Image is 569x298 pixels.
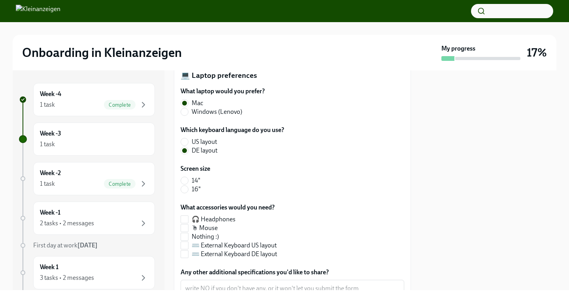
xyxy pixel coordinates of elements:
h6: Week 1 [40,263,58,272]
span: ⌨️ External Keyboard US layout [192,241,277,250]
img: Kleinanzeigen [16,5,60,17]
span: 🖱 Mouse [192,224,218,232]
span: Nothing :) [192,232,219,241]
h6: Week -3 [40,129,61,138]
div: 1 task [40,100,55,109]
h6: Week -2 [40,169,61,177]
a: Week -31 task [19,123,155,156]
div: 1 task [40,179,55,188]
span: US layout [192,138,217,146]
a: Week -21 taskComplete [19,162,155,195]
span: 16" [192,185,201,194]
h6: Week -1 [40,208,60,217]
div: 3 tasks • 2 messages [40,273,94,282]
h6: Week -4 [40,90,61,98]
span: DE layout [192,146,217,155]
span: Mac [192,99,203,108]
a: First day at work[DATE] [19,241,155,250]
a: Week 13 tasks • 2 messages [19,256,155,289]
div: 2 tasks • 2 messages [40,219,94,228]
span: Complete [104,102,136,108]
strong: [DATE] [77,241,98,249]
span: 🎧 Headphones [192,215,236,224]
div: 1 task [40,140,55,149]
label: What accessories would you need? [181,203,283,212]
h2: Onboarding in Kleinanzeigen [22,45,182,60]
span: 14" [192,176,200,185]
a: Week -41 taskComplete [19,83,155,116]
h3: 17% [527,45,547,60]
span: Windows (Lenovo) [192,108,242,116]
label: What laptop would you prefer? [181,87,265,96]
p: 💻 Laptop preferences [181,70,404,81]
strong: My progress [441,44,475,53]
span: ⌨️ External Keyboard DE layout [192,250,277,258]
label: Any other additional specifications you'd like to share? [181,268,404,277]
a: Week -12 tasks • 2 messages [19,202,155,235]
label: Which keyboard language do you use? [181,126,284,134]
label: Screen size [181,164,210,173]
span: First day at work [33,241,98,249]
span: Complete [104,181,136,187]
